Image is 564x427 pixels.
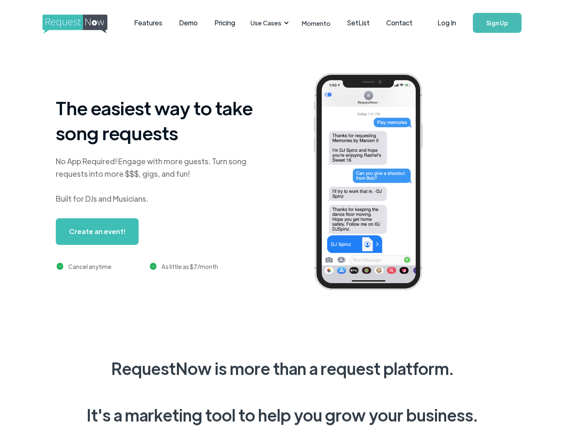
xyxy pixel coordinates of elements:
[251,18,281,27] div: Use Cases
[126,10,171,36] a: Features
[42,15,123,34] img: requestnow logo
[426,283,515,308] img: contact card example
[87,357,478,427] div: RequestNow is more than a request platform. It's a marketing tool to help you grow your business.
[339,10,378,36] a: SetList
[161,262,218,272] div: As little as $7/month
[293,11,339,35] a: Momento
[304,67,445,299] img: iphone screenshot
[429,8,465,37] a: Log In
[246,10,291,36] div: Use Cases
[56,155,264,205] div: No App Required! Engage with more guests. Turn song requests into more $$$, gigs, and fun! Built ...
[171,10,206,36] a: Demo
[206,10,243,36] a: Pricing
[150,263,157,270] img: green checkmark
[426,257,515,281] img: venmo screenshot
[57,263,64,270] img: green checkmark
[56,218,139,245] a: Create an event!
[42,15,105,31] a: home
[56,95,264,145] h1: The easiest way to take song requests
[68,262,112,272] div: Cancel anytime
[378,10,421,36] a: Contact
[473,13,522,33] a: Sign Up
